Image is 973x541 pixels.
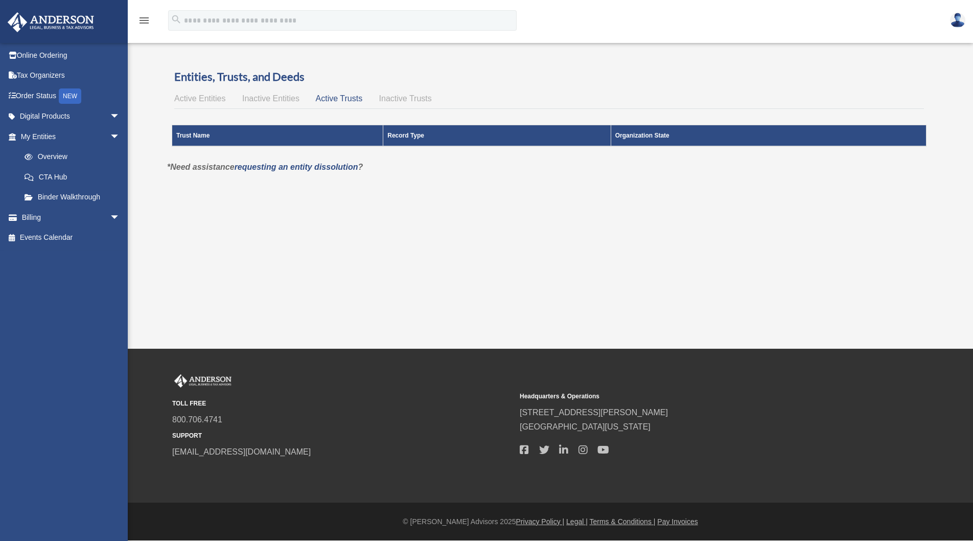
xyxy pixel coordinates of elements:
small: TOLL FREE [172,398,513,409]
span: Active Entities [174,94,225,103]
th: Organization State [611,125,926,147]
i: menu [138,14,150,27]
a: [STREET_ADDRESS][PERSON_NAME] [520,408,668,417]
img: Anderson Advisors Platinum Portal [172,374,234,388]
a: requesting an entity dissolution [235,163,358,171]
a: 800.706.4741 [172,415,222,424]
div: © [PERSON_NAME] Advisors 2025 [128,515,973,528]
span: Inactive Trusts [379,94,432,103]
a: [GEOGRAPHIC_DATA][US_STATE] [520,422,651,431]
a: menu [138,18,150,27]
a: Overview [14,147,125,167]
i: search [171,14,182,25]
th: Record Type [383,125,611,147]
a: Binder Walkthrough [14,187,130,208]
div: NEW [59,88,81,104]
a: Terms & Conditions | [590,517,656,526]
a: Tax Organizers [7,65,135,86]
a: CTA Hub [14,167,130,187]
a: Billingarrow_drop_down [7,207,135,228]
a: [EMAIL_ADDRESS][DOMAIN_NAME] [172,447,311,456]
a: Legal | [566,517,588,526]
a: Online Ordering [7,45,135,65]
a: Privacy Policy | [516,517,565,526]
small: Headquarters & Operations [520,391,860,402]
a: Pay Invoices [657,517,698,526]
th: Trust Name [172,125,383,147]
a: Events Calendar [7,228,135,248]
a: My Entitiesarrow_drop_down [7,126,130,147]
span: Active Trusts [316,94,363,103]
img: User Pic [950,13,965,28]
a: Order StatusNEW [7,85,135,106]
a: Digital Productsarrow_drop_down [7,106,135,127]
em: *Need assistance ? [167,163,363,171]
h3: Entities, Trusts, and Deeds [174,69,924,85]
span: arrow_drop_down [110,106,130,127]
small: SUPPORT [172,431,513,441]
span: Inactive Entities [242,94,299,103]
span: arrow_drop_down [110,126,130,147]
img: Anderson Advisors Platinum Portal [5,12,97,32]
span: arrow_drop_down [110,207,130,228]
